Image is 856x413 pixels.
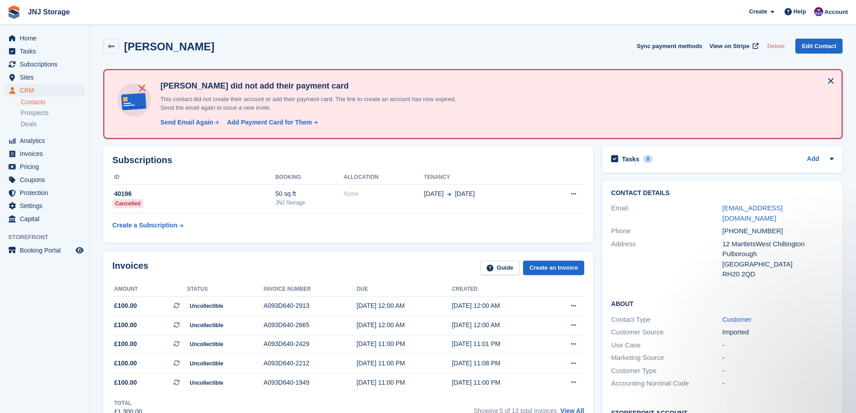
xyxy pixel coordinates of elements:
th: Booking [275,170,344,185]
div: [DATE] 11:00 PM [357,359,452,368]
th: Amount [112,282,187,297]
div: [PHONE_NUMBER] [723,226,834,236]
div: 40196 [112,189,275,199]
h4: [PERSON_NAME] did not add their payment card [157,81,471,91]
span: £100.00 [114,320,137,330]
div: [DATE] 11:01 PM [452,339,547,349]
span: CRM [20,84,74,97]
div: - [723,366,834,376]
button: Sync payment methods [637,39,702,53]
div: [DATE] 11:08 PM [452,359,547,368]
span: Uncollectible [187,321,226,330]
div: RH20 2QD [723,269,834,280]
span: Capital [20,213,74,225]
a: menu [4,187,85,199]
a: Preview store [74,245,85,256]
th: Tenancy [424,170,541,185]
div: Use Case [611,340,722,351]
span: £100.00 [114,301,137,311]
a: JNJ Storage [24,4,73,19]
span: Deals [21,120,37,129]
a: Add [807,154,819,164]
a: menu [4,32,85,44]
a: Customer [723,315,752,323]
span: Storefront [8,233,89,242]
div: [DATE] 12:00 AM [357,301,452,311]
img: stora-icon-8386f47178a22dfd0bd8f6a31ec36ba5ce8667c1dd55bd0f319d3a0aa187defe.svg [7,5,21,19]
div: 0 [643,155,653,163]
h2: Invoices [112,261,148,275]
span: [DATE] [424,189,444,199]
img: no-card-linked-e7822e413c904bf8b177c4d89f31251c4716f9871600ec3ca5bfc59e148c83f4.svg [115,81,153,119]
span: Pricing [20,160,74,173]
span: Prospects [21,109,49,117]
a: Contacts [21,98,85,107]
th: Allocation [344,170,424,185]
img: Jonathan Scrase [814,7,823,16]
a: Edit Contact [795,39,843,53]
span: Booking Portal [20,244,74,257]
div: [DATE] 12:00 AM [452,301,547,311]
h2: Tasks [622,155,639,163]
div: Marketing Source [611,353,722,363]
span: [DATE] [455,189,475,199]
div: Accounting Nominal Code [611,378,722,389]
h2: Subscriptions [112,155,584,165]
a: menu [4,134,85,147]
span: View on Stripe [710,42,750,51]
th: ID [112,170,275,185]
span: Uncollectible [187,302,226,311]
span: Help [794,7,806,16]
div: Imported [723,327,834,338]
a: [EMAIL_ADDRESS][DOMAIN_NAME] [723,204,783,222]
div: [DATE] 11:00 PM [357,339,452,349]
div: Add Payment Card for Them [227,118,312,127]
span: Uncollectible [187,378,226,387]
span: Sites [20,71,74,84]
div: [GEOGRAPHIC_DATA] [723,259,834,270]
a: Create a Subscription [112,217,183,234]
a: View on Stripe [706,39,760,53]
a: menu [4,84,85,97]
a: Guide [480,261,520,275]
p: This contact did not create their account or add their payment card. The link to create an accoun... [157,95,471,112]
div: - [723,378,834,389]
a: menu [4,147,85,160]
div: Send Email Again [160,118,213,127]
span: Uncollectible [187,340,226,349]
div: Contact Type [611,315,722,325]
div: A093D640-1949 [264,378,357,387]
a: Deals [21,120,85,129]
div: [DATE] 12:00 AM [452,320,547,330]
th: Created [452,282,547,297]
div: [DATE] 12:00 AM [357,320,452,330]
span: Subscriptions [20,58,74,71]
div: A093D640-2913 [264,301,357,311]
div: Cancelled [112,199,143,208]
span: Tasks [20,45,74,58]
div: JNJ Storage [275,199,344,207]
div: 12 MartletsWest Chiltington [723,239,834,249]
div: - [723,340,834,351]
span: Uncollectible [187,359,226,368]
div: Customer Type [611,366,722,376]
div: Create a Subscription [112,221,177,230]
a: Create an Invoice [523,261,584,275]
span: Coupons [20,173,74,186]
span: £100.00 [114,378,137,387]
div: Total [114,399,142,407]
a: menu [4,45,85,58]
span: Invoices [20,147,74,160]
span: £100.00 [114,359,137,368]
span: Settings [20,200,74,212]
span: Account [825,8,848,17]
a: Prospects [21,108,85,118]
h2: Contact Details [611,190,834,197]
a: menu [4,71,85,84]
th: Due [357,282,452,297]
div: A093D640-2212 [264,359,357,368]
th: Invoice number [264,282,357,297]
a: menu [4,200,85,212]
div: A093D640-2429 [264,339,357,349]
a: menu [4,244,85,257]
